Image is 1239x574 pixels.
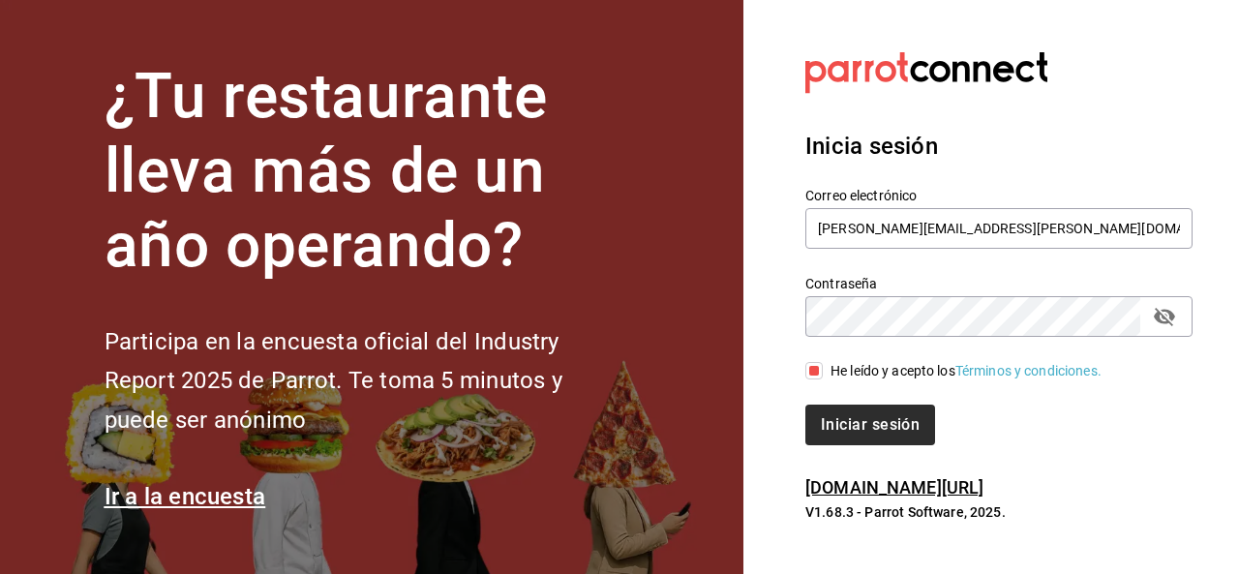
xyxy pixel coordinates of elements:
h2: Participa en la encuesta oficial del Industry Report 2025 de Parrot. Te toma 5 minutos y puede se... [105,322,627,440]
p: V1.68.3 - Parrot Software, 2025. [805,502,1193,522]
h3: Inicia sesión [805,129,1193,164]
button: Iniciar sesión [805,405,935,445]
div: He leído y acepto los [831,361,1102,381]
label: Correo electrónico [805,189,1193,202]
button: passwordField [1148,300,1181,333]
label: Contraseña [805,277,1193,290]
a: Ir a la encuesta [105,483,266,510]
input: Ingresa tu correo electrónico [805,208,1193,249]
a: Términos y condiciones. [955,363,1102,378]
a: [DOMAIN_NAME][URL] [805,477,983,498]
h1: ¿Tu restaurante lleva más de un año operando? [105,60,627,283]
